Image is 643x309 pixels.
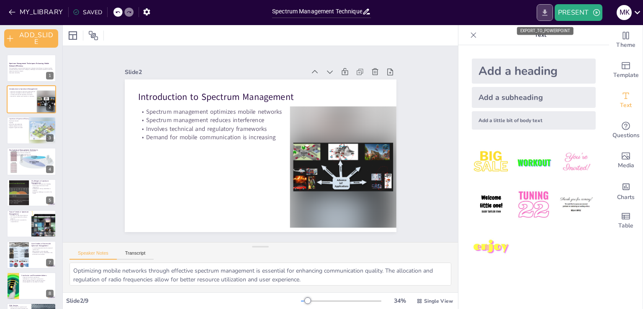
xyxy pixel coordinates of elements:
[480,25,601,45] p: Text
[9,91,41,92] p: Spectrum management optimizes mobile networks
[7,210,56,237] div: 6
[8,127,22,128] p: Supports higher data rates
[46,103,54,111] div: 2
[31,254,54,255] p: Enhances service quality
[46,134,54,142] div: 3
[609,115,643,146] div: Get real-time input from your audience
[6,5,67,19] button: MY_LIBRARY
[8,120,22,123] p: Maximizes network capacity
[609,55,643,85] div: Add ready made slides
[609,25,643,55] div: Change the overall theme
[8,125,22,127] p: Reduces operational costs
[609,206,643,236] div: Add a table
[9,152,54,154] p: Spectrum sharing minimizes interference
[9,304,29,307] p: Q&A Session
[9,72,54,74] p: Generated with [URL]
[618,221,633,230] span: Table
[21,277,54,278] p: Ongoing innovation is paramount
[472,59,596,84] div: Add a heading
[31,180,54,184] p: Challenges in Spectrum Management
[31,191,54,194] p: Addressing challenges is crucial for the future
[9,215,29,217] p: AI and ML for data-driven decisions
[9,149,54,151] p: Key Spectrum Management Techniques
[7,179,56,207] div: 5
[609,85,643,115] div: Add text boxes
[138,90,315,103] p: Introduction to Spectrum Management
[557,185,596,224] img: 6.jpeg
[7,117,56,144] div: 3
[612,131,640,140] span: Questions
[537,4,553,21] button: EXPORT_TO_POWERPOINT
[609,176,643,206] div: Add charts and graphs
[4,29,58,48] button: ADD_SLIDE
[9,87,41,90] p: Introduction to Spectrum Management
[9,155,54,157] p: Advanced antenna technologies improve performance
[31,188,54,191] p: Collaboration among stakeholders is essential
[514,185,553,224] img: 5.jpeg
[9,67,54,72] p: This presentation covers essential spectrum management techniques to improve mobile network effic...
[9,95,41,97] p: Demand for mobile communication is increasing
[138,107,315,116] p: Spectrum management optimizes mobile networks
[31,243,54,247] p: Case Studies of Successful Spectrum Management
[138,125,315,133] p: Involves technical and regulatory frameworks
[9,118,44,120] p: Importance of Spectrum Efficiency
[21,280,54,281] p: Recommendations lead to improved practices
[21,278,54,280] p: Collaboration is essential for optimization
[613,71,639,80] span: Template
[31,248,54,250] p: Innovative approaches lead to improved performance
[472,185,511,224] img: 4.jpeg
[7,85,56,113] div: 2
[9,153,54,155] p: Frequency reuse maximizes spectrum use
[21,274,54,276] p: Conclusion and Recommendations
[69,263,451,286] textarea: Optimizing mobile networks through effective spectrum management is essential for enhancing commu...
[46,290,54,297] div: 8
[517,27,574,35] div: EXPORT_TO_POWERPOINT
[472,143,511,182] img: 1.jpeg
[7,54,56,82] div: 1
[88,31,98,41] span: Position
[9,92,41,94] p: Spectrum management reduces interference
[272,5,362,18] input: INSERT_TITLE
[557,143,596,182] img: 3.jpeg
[620,101,632,110] span: Text
[9,94,41,95] p: Involves technical and regulatory frameworks
[46,197,54,204] div: 5
[555,4,602,21] button: PRESENT
[31,183,54,185] p: Regulatory constraints limit flexibility
[9,151,54,152] p: Dynamic spectrum access for real-time adjustments
[617,5,632,20] div: M K
[390,297,410,305] div: 34 %
[9,216,29,219] p: IoT increases demand for efficient spectrum
[66,297,301,305] div: Slide 2 / 9
[117,250,154,260] button: Transcript
[46,227,54,235] div: 6
[46,166,54,173] div: 4
[472,228,511,267] img: 7.jpeg
[472,87,596,108] div: Add a subheading
[125,68,306,76] div: Slide 2
[9,220,29,222] p: Embracing trends is essential for competitiveness
[21,281,54,283] p: Future depends on our ability to innovate
[31,185,54,188] p: Technological limitations hinder deployment
[46,72,54,79] div: 1
[424,298,453,304] span: Single View
[7,272,56,300] div: 8
[66,29,80,42] div: Layout
[138,133,315,141] p: Demand for mobile communication is increasing
[8,123,22,125] p: Enhances user experience
[7,148,56,175] div: 4
[617,193,635,202] span: Charts
[46,259,54,266] div: 7
[609,146,643,176] div: Add images, graphics, shapes or video
[616,41,635,50] span: Theme
[9,62,49,67] strong: Spectrum Management Techniques: Enhancing Mobile Network Efficiency
[617,4,632,21] button: M K
[9,211,29,215] p: Future Trends in Spectrum Management
[31,250,54,252] p: Best practices can be identified
[69,250,117,260] button: Speaker Notes
[618,161,634,170] span: Media
[31,252,54,254] p: Collaboration among stakeholders is key
[7,241,56,268] div: 7
[514,143,553,182] img: 2.jpeg
[472,111,596,130] div: Add a little bit of body text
